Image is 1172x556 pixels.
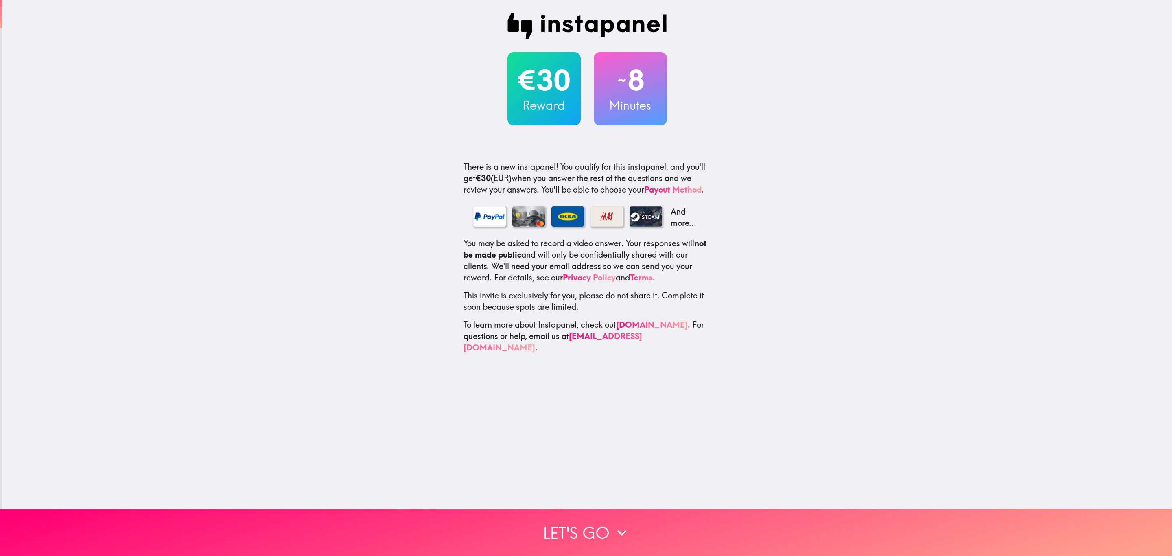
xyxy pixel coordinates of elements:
b: not be made public [464,238,706,260]
h2: 8 [594,63,667,97]
p: You may be asked to record a video answer. Your responses will and will only be confidentially sh... [464,238,711,283]
a: Payout Method [644,184,702,195]
span: ~ [616,68,628,92]
a: Terms [630,272,653,282]
h3: Minutes [594,97,667,114]
a: [DOMAIN_NAME] [616,320,688,330]
p: This invite is exclusively for you, please do not share it. Complete it soon because spots are li... [464,290,711,313]
b: €30 [475,173,491,183]
p: And more... [669,206,701,229]
h3: Reward [507,97,581,114]
h2: €30 [507,63,581,97]
img: Instapanel [507,13,667,39]
a: [EMAIL_ADDRESS][DOMAIN_NAME] [464,331,642,352]
a: Privacy Policy [563,272,616,282]
p: To learn more about Instapanel, check out . For questions or help, email us at . [464,319,711,353]
p: You qualify for this instapanel, and you'll get (EUR) when you answer the rest of the questions a... [464,161,711,195]
span: There is a new instapanel! [464,162,558,172]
